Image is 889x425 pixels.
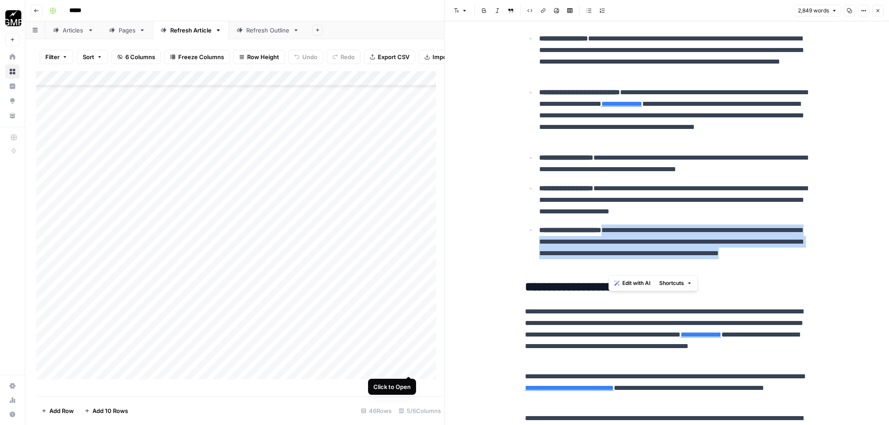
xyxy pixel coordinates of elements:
[357,404,395,418] div: 46 Rows
[432,52,465,61] span: Import CSV
[5,50,20,64] a: Home
[45,52,60,61] span: Filter
[125,52,155,61] span: 6 Columns
[340,52,355,61] span: Redo
[659,279,684,287] span: Shortcuts
[5,407,20,421] button: Help + Support
[622,279,650,287] span: Edit with AI
[798,7,829,15] span: 2,849 words
[5,10,21,26] img: Growth Marketing Pro Logo
[5,379,20,393] a: Settings
[247,52,279,61] span: Row Height
[178,52,224,61] span: Freeze Columns
[83,52,94,61] span: Sort
[77,50,108,64] button: Sort
[419,50,470,64] button: Import CSV
[378,52,409,61] span: Export CSV
[656,277,696,289] button: Shortcuts
[364,50,415,64] button: Export CSV
[5,79,20,93] a: Insights
[45,21,101,39] a: Articles
[373,382,411,391] div: Click to Open
[40,50,73,64] button: Filter
[36,404,79,418] button: Add Row
[233,50,285,64] button: Row Height
[164,50,230,64] button: Freeze Columns
[794,5,841,16] button: 2,849 words
[229,21,307,39] a: Refresh Outline
[119,26,136,35] div: Pages
[246,26,289,35] div: Refresh Outline
[153,21,229,39] a: Refresh Article
[395,404,444,418] div: 5/6 Columns
[327,50,360,64] button: Redo
[170,26,212,35] div: Refresh Article
[288,50,323,64] button: Undo
[5,393,20,407] a: Usage
[5,108,20,123] a: Your Data
[92,406,128,415] span: Add 10 Rows
[5,64,20,79] a: Browse
[611,277,654,289] button: Edit with AI
[5,7,20,29] button: Workspace: Growth Marketing Pro
[79,404,133,418] button: Add 10 Rows
[302,52,317,61] span: Undo
[49,406,74,415] span: Add Row
[112,50,161,64] button: 6 Columns
[5,94,20,108] a: Opportunities
[101,21,153,39] a: Pages
[63,26,84,35] div: Articles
